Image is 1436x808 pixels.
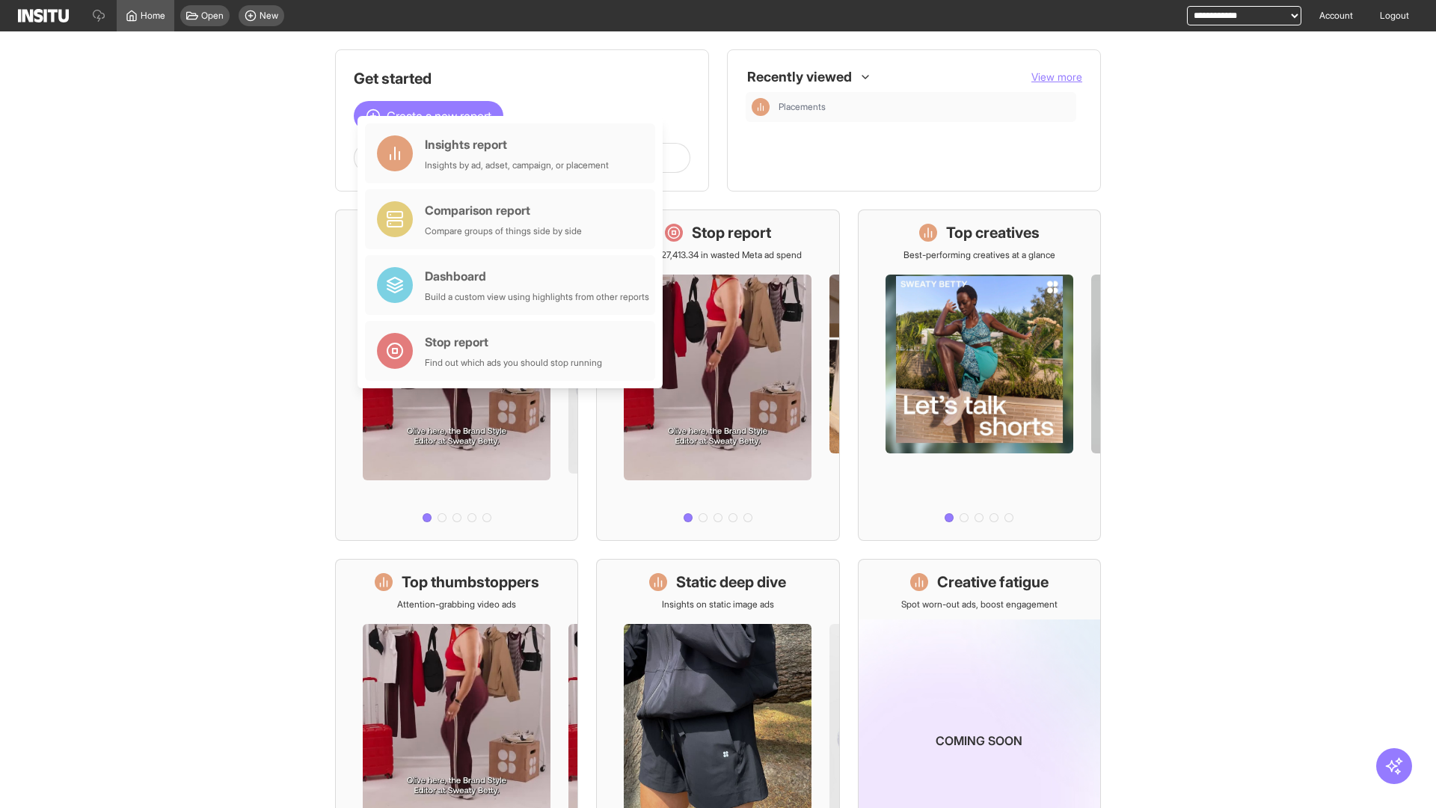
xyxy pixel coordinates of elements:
h1: Top thumbstoppers [402,572,539,593]
div: Insights by ad, adset, campaign, or placement [425,159,609,171]
p: Best-performing creatives at a glance [903,249,1055,261]
a: What's live nowSee all active ads instantly [335,209,578,541]
div: Insights [752,98,770,116]
div: Stop report [425,333,602,351]
p: Attention-grabbing video ads [397,599,516,610]
button: Create a new report [354,101,503,131]
span: View more [1031,70,1082,83]
img: Logo [18,9,69,22]
div: Find out which ads you should stop running [425,357,602,369]
div: Comparison report [425,201,582,219]
div: Dashboard [425,267,649,285]
p: Insights on static image ads [662,599,774,610]
span: Create a new report [387,107,491,125]
button: View more [1031,70,1082,85]
span: New [260,10,278,22]
a: Top creativesBest-performing creatives at a glance [858,209,1101,541]
h1: Get started [354,68,690,89]
h1: Static deep dive [676,572,786,593]
p: Save £27,413.34 in wasted Meta ad spend [634,249,802,261]
h1: Top creatives [946,222,1040,243]
span: Home [141,10,165,22]
span: Open [201,10,224,22]
div: Build a custom view using highlights from other reports [425,291,649,303]
h1: Stop report [692,222,771,243]
span: Placements [779,101,826,113]
div: Insights report [425,135,609,153]
div: Compare groups of things side by side [425,225,582,237]
span: Placements [779,101,1070,113]
a: Stop reportSave £27,413.34 in wasted Meta ad spend [596,209,839,541]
